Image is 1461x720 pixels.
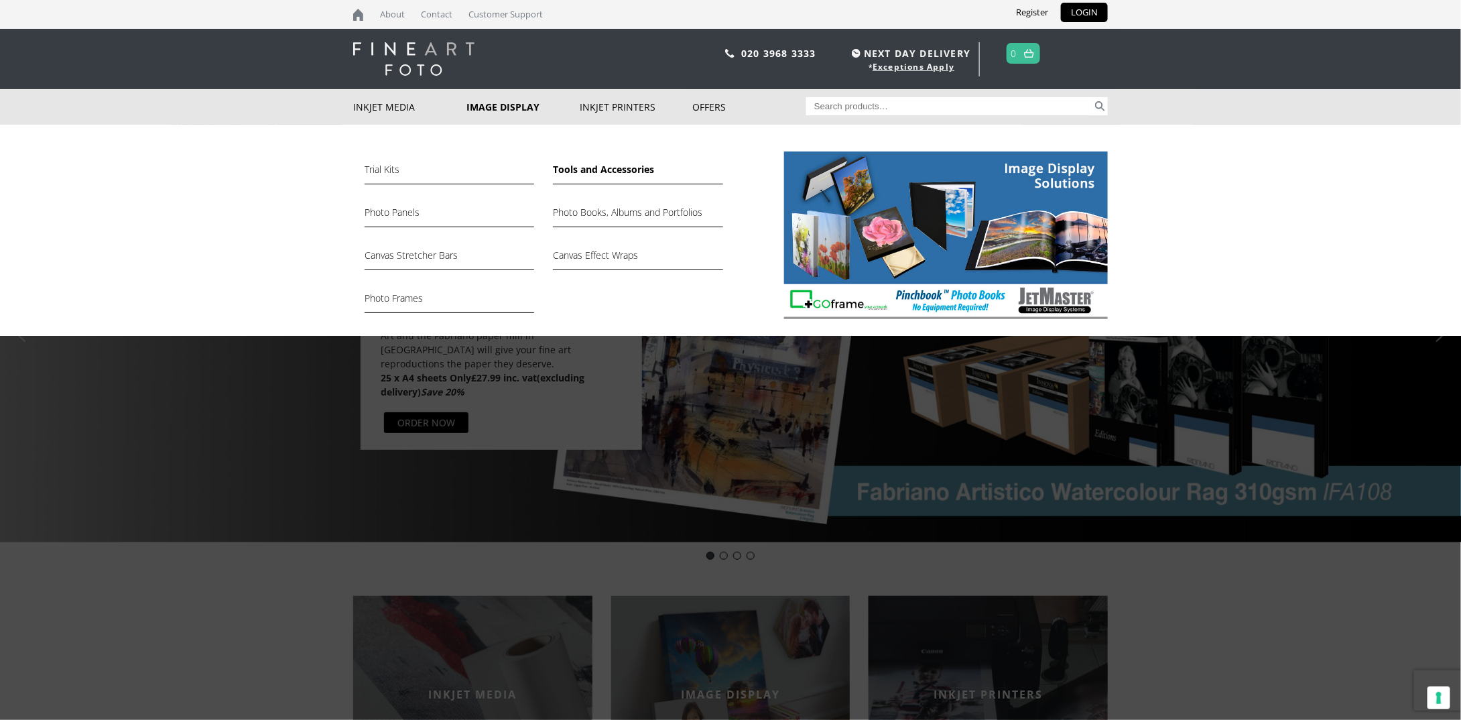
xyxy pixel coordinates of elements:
[784,152,1108,319] img: Fine-Art-Foto_Image-Display-Solutions.jpg
[365,290,534,313] a: Photo Frames
[353,89,466,125] a: Inkjet Media
[1006,3,1058,22] a: Register
[466,89,580,125] a: Image Display
[553,162,722,184] a: Tools and Accessories
[1011,44,1017,63] a: 0
[353,42,474,76] img: logo-white.svg
[365,204,534,227] a: Photo Panels
[1061,3,1108,22] a: LOGIN
[553,204,722,227] a: Photo Books, Albums and Portfolios
[852,49,861,58] img: time.svg
[806,97,1093,115] input: Search products…
[1427,686,1450,709] button: Your consent preferences for tracking technologies
[580,89,693,125] a: Inkjet Printers
[848,46,970,61] span: NEXT DAY DELIVERY
[1092,97,1108,115] button: Search
[693,89,806,125] a: Offers
[1024,49,1034,58] img: basket.svg
[365,162,534,184] a: Trial Kits
[873,61,954,72] a: Exceptions Apply
[725,49,735,58] img: phone.svg
[553,247,722,270] a: Canvas Effect Wraps
[741,47,816,60] a: 020 3968 3333
[365,247,534,270] a: Canvas Stretcher Bars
